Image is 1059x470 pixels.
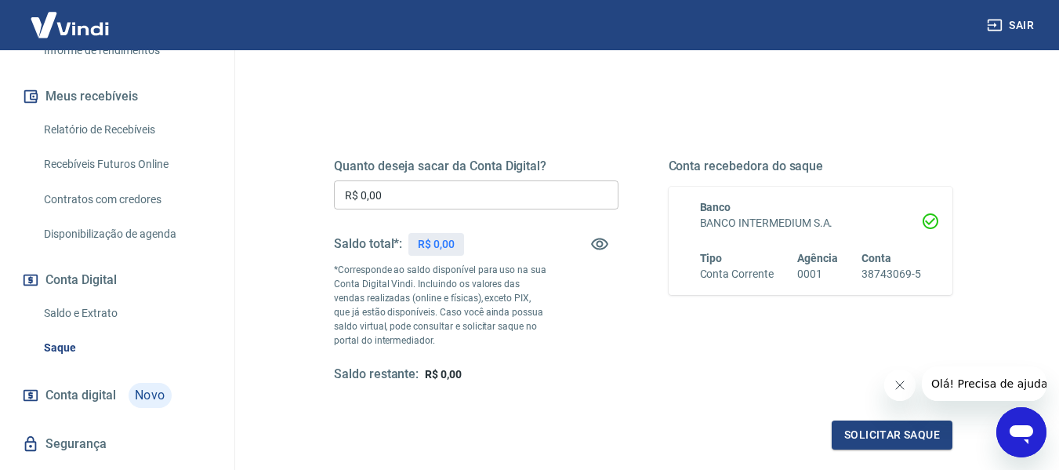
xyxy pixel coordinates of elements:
h6: BANCO INTERMEDIUM S.A. [700,215,922,231]
a: Disponibilização de agenda [38,218,216,250]
button: Conta Digital [19,263,216,297]
span: Novo [129,383,172,408]
iframe: Mensagem da empresa [922,366,1046,401]
iframe: Botão para abrir a janela de mensagens [996,407,1046,457]
button: Meus recebíveis [19,79,216,114]
h5: Conta recebedora do saque [669,158,953,174]
h6: Conta Corrente [700,266,774,282]
a: Relatório de Recebíveis [38,114,216,146]
span: Agência [797,252,838,264]
img: Vindi [19,1,121,49]
h6: 38743069-5 [861,266,921,282]
a: Contratos com credores [38,184,216,216]
a: Saldo e Extrato [38,297,216,330]
h5: Saldo restante: [334,366,419,383]
h6: 0001 [797,266,838,282]
a: Saque [38,332,216,364]
span: Olá! Precisa de ajuda? [9,11,132,24]
a: Informe de rendimentos [38,35,216,67]
p: R$ 0,00 [418,236,455,253]
span: Conta [861,252,891,264]
span: Banco [700,201,731,213]
button: Solicitar saque [832,421,952,450]
iframe: Fechar mensagem [884,370,916,401]
span: Tipo [700,252,723,264]
span: R$ 0,00 [425,368,462,381]
h5: Saldo total*: [334,236,402,252]
p: *Corresponde ao saldo disponível para uso na sua Conta Digital Vindi. Incluindo os valores das ve... [334,263,547,348]
a: Conta digitalNovo [19,377,216,414]
a: Recebíveis Futuros Online [38,148,216,180]
a: Segurança [19,427,216,461]
span: Conta digital [45,384,116,406]
button: Sair [984,11,1040,40]
h5: Quanto deseja sacar da Conta Digital? [334,158,618,174]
